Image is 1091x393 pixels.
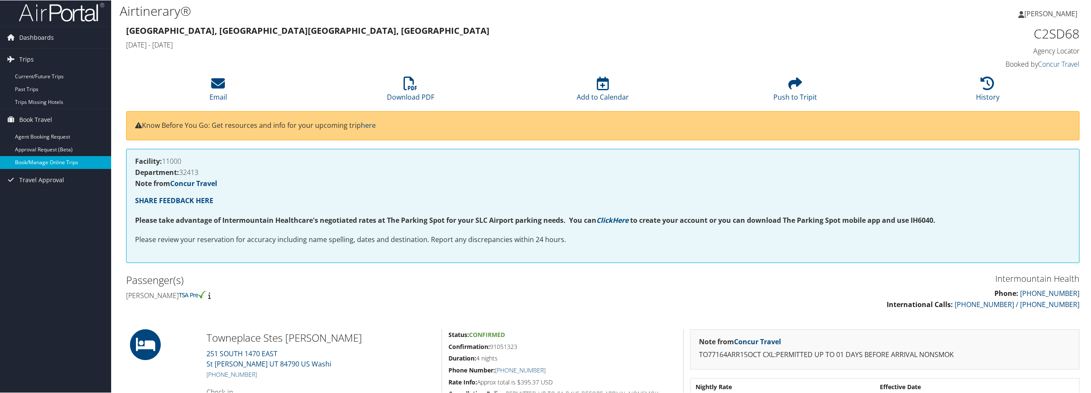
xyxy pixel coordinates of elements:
a: Push to Tripit [773,81,817,101]
img: airportal-logo.png [19,2,104,22]
h5: 91051323 [448,342,677,351]
p: Know Before You Go: Get resources and info for your upcoming trip [135,120,1070,131]
a: [PHONE_NUMBER] [495,366,545,374]
span: Trips [19,48,34,70]
h2: Passenger(s) [126,272,596,287]
strong: [GEOGRAPHIC_DATA], [GEOGRAPHIC_DATA] [GEOGRAPHIC_DATA], [GEOGRAPHIC_DATA] [126,24,489,36]
strong: Status: [448,330,469,338]
strong: Confirmation: [448,342,490,350]
a: here [361,120,376,130]
h4: 11000 [135,157,1070,164]
a: 251 SOUTH 1470 EASTSt [PERSON_NAME] UT 84790 US Washi [206,349,331,368]
a: [PHONE_NUMBER] [1020,288,1079,298]
h1: Airtinerary® [120,2,764,20]
p: TO77164ARR15OCT CXL:PERMITTED UP TO 01 DAYS BEFORE ARRIVAL NONSMOK [699,349,1070,360]
a: SHARE FEEDBACK HERE [135,195,213,205]
strong: International Calls: [887,299,953,309]
span: Travel Approval [19,169,64,190]
a: [PERSON_NAME] [1018,0,1086,26]
h4: [DATE] - [DATE] [126,40,838,49]
h4: [PERSON_NAME] [126,290,596,300]
strong: Duration: [448,354,476,362]
a: Concur Travel [170,178,217,188]
h4: Agency Locator [851,46,1079,55]
strong: Phone: [994,288,1018,298]
a: History [976,81,1000,101]
strong: Rate Info: [448,378,477,386]
strong: Please take advantage of Intermountain Healthcare's negotiated rates at The Parking Spot for your... [135,215,596,225]
h1: C2SD68 [851,24,1079,42]
strong: to create your account or you can download The Parking Spot mobile app and use IH6040. [630,215,935,225]
strong: Note from [135,178,217,188]
strong: Phone Number: [448,366,495,374]
a: Click [596,215,613,225]
a: [PHONE_NUMBER] / [PHONE_NUMBER] [955,299,1079,309]
a: [PHONE_NUMBER] [206,370,257,378]
a: Concur Travel [734,337,781,346]
a: Add to Calendar [577,81,629,101]
a: Concur Travel [1038,59,1079,68]
strong: Department: [135,167,179,177]
a: Email [209,81,227,101]
strong: Facility: [135,156,162,165]
strong: Note from [699,337,781,346]
h4: Booked by [851,59,1079,68]
h2: Towneplace Stes [PERSON_NAME] [206,330,435,345]
p: Please review your reservation for accuracy including name spelling, dates and destination. Repor... [135,234,1070,245]
h5: 4 nights [448,354,677,362]
span: Book Travel [19,109,52,130]
a: Download PDF [387,81,434,101]
h5: Approx total is $395.37 USD [448,378,677,386]
a: Here [613,215,628,225]
h3: Intermountain Health [609,272,1079,284]
span: Dashboards [19,27,54,48]
img: tsa-precheck.png [179,290,206,298]
h4: 32413 [135,168,1070,175]
span: [PERSON_NAME] [1024,9,1077,18]
span: Confirmed [469,330,505,338]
